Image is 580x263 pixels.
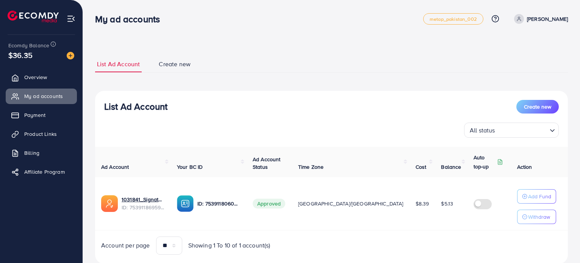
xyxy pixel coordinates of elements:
[253,156,281,171] span: Ad Account Status
[416,163,427,171] span: Cost
[177,195,194,212] img: ic-ba-acc.ded83a64.svg
[441,163,461,171] span: Balance
[24,149,39,157] span: Billing
[95,14,166,25] h3: My ad accounts
[24,73,47,81] span: Overview
[122,196,165,203] a: 1031841_Signature Mist Ad acount_1755337897240
[159,60,191,68] span: Create new
[97,60,140,68] span: List Ad Account
[441,200,453,207] span: $5.13
[101,163,129,171] span: Ad Account
[104,101,167,112] h3: List Ad Account
[524,103,551,110] span: Create new
[468,125,497,136] span: All status
[67,14,75,23] img: menu
[24,111,45,119] span: Payment
[527,14,568,23] p: [PERSON_NAME]
[24,92,63,100] span: My ad accounts
[6,70,77,85] a: Overview
[122,196,165,211] div: <span class='underline'>1031841_Signature Mist Ad acount_1755337897240</span></br>753911869591071...
[517,189,556,204] button: Add Fund
[253,199,285,209] span: Approved
[6,107,77,123] a: Payment
[474,153,496,171] p: Auto top-up
[8,50,33,61] span: $36.35
[6,164,77,179] a: Affiliate Program
[528,212,550,221] p: Withdraw
[430,17,477,22] span: metap_pakistan_002
[416,200,429,207] span: $8.39
[511,14,568,24] a: [PERSON_NAME]
[101,241,150,250] span: Account per page
[8,11,59,22] img: logo
[517,210,556,224] button: Withdraw
[517,163,532,171] span: Action
[464,123,559,138] div: Search for option
[24,130,57,138] span: Product Links
[24,168,65,176] span: Affiliate Program
[298,200,403,207] span: [GEOGRAPHIC_DATA]/[GEOGRAPHIC_DATA]
[188,241,270,250] span: Showing 1 To 10 of 1 account(s)
[8,42,49,49] span: Ecomdy Balance
[497,123,547,136] input: Search for option
[528,192,551,201] p: Add Fund
[122,204,165,211] span: ID: 7539118695910719489
[67,52,74,59] img: image
[101,195,118,212] img: ic-ads-acc.e4c84228.svg
[6,126,77,142] a: Product Links
[516,100,559,114] button: Create new
[6,89,77,104] a: My ad accounts
[197,199,241,208] p: ID: 7539118060255526919
[298,163,324,171] span: Time Zone
[177,163,203,171] span: Your BC ID
[423,13,483,25] a: metap_pakistan_002
[6,145,77,160] a: Billing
